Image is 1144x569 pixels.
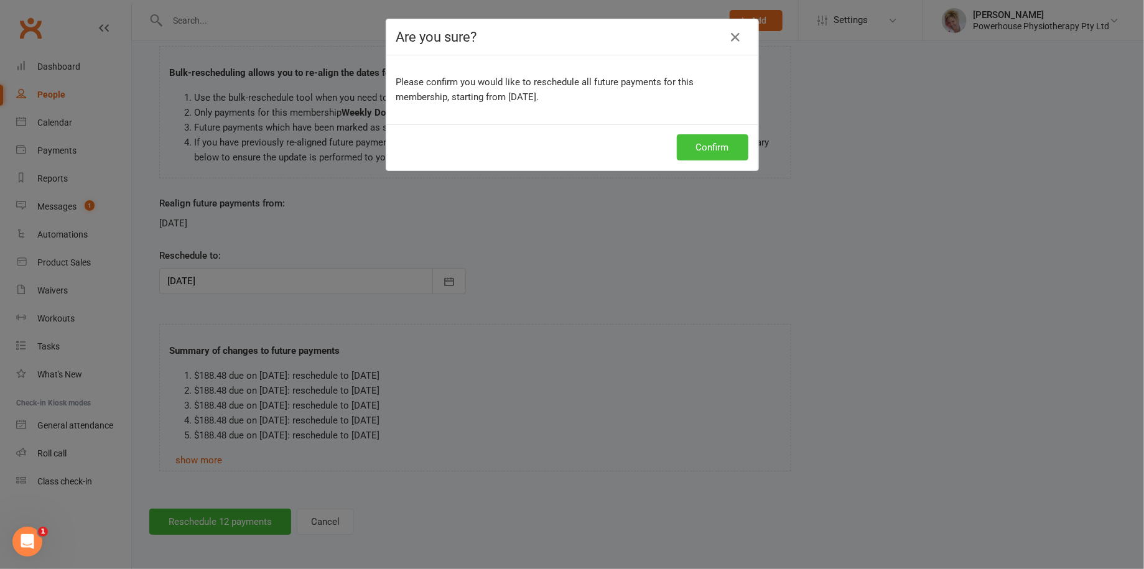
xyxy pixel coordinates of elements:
[677,134,748,160] button: Confirm
[396,76,694,103] span: Please confirm you would like to reschedule all future payments for this membership, starting fro...
[726,27,746,47] button: Close
[38,527,48,537] span: 1
[12,527,42,557] iframe: Intercom live chat
[396,29,748,45] h4: Are you sure?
